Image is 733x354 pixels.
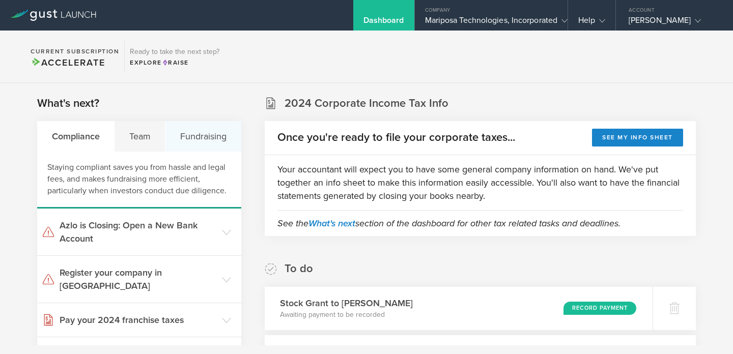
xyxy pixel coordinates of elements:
[265,287,653,330] div: Stock Grant to [PERSON_NAME]Awaiting payment to be recordedRecord Payment
[592,129,683,146] button: See my info sheet
[277,163,683,202] p: Your accountant will expect you to have some general company information on hand. We've put toget...
[31,57,105,68] span: Accelerate
[277,218,621,229] em: See the section of the dashboard for other tax related tasks and deadlines.
[308,218,355,229] a: What's next
[130,48,219,55] h3: Ready to take the next step?
[285,261,313,276] h2: To do
[37,121,115,152] div: Compliance
[280,297,413,310] h3: Stock Grant to [PERSON_NAME]
[130,58,219,67] div: Explore
[31,48,119,54] h2: Current Subscription
[280,310,413,320] p: Awaiting payment to be recorded
[165,121,241,152] div: Fundraising
[37,96,99,111] h2: What's next?
[277,130,515,145] h2: Once you're ready to file your corporate taxes...
[563,302,636,315] div: Record Payment
[60,219,217,245] h3: Azlo is Closing: Open a New Bank Account
[124,41,224,72] div: Ready to take the next step?ExploreRaise
[60,313,217,327] h3: Pay your 2024 franchise taxes
[60,266,217,292] h3: Register your company in [GEOGRAPHIC_DATA]
[629,15,715,31] div: [PERSON_NAME]
[285,96,448,111] h2: 2024 Corporate Income Tax Info
[425,15,557,31] div: Mariposa Technologies, Incorporated
[37,152,241,209] div: Staying compliant saves you from hassle and legal fees, and makes fundraising more efficient, par...
[363,15,404,31] div: Dashboard
[578,15,605,31] div: Help
[162,59,189,66] span: Raise
[115,121,165,152] div: Team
